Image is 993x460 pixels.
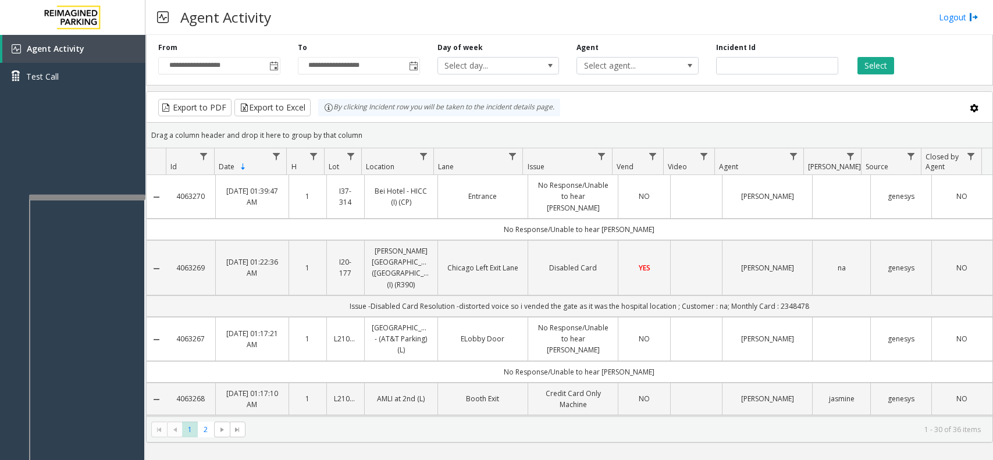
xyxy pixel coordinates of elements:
a: 1 [296,191,319,202]
span: Lot [329,162,339,172]
a: Date Filter Menu [268,148,284,164]
a: Disabled Card [535,262,611,273]
a: H Filter Menu [305,148,321,164]
span: NO [956,263,967,273]
span: Go to the last page [230,422,245,438]
a: [PERSON_NAME][GEOGRAPHIC_DATA] ([GEOGRAPHIC_DATA]) (I) (R390) [372,245,430,290]
span: Page 2 [198,422,213,437]
a: Location Filter Menu [415,148,431,164]
span: Go to the last page [233,425,242,434]
label: To [298,42,307,53]
a: na [820,262,863,273]
a: Lot Filter Menu [343,148,359,164]
span: Location [366,162,394,172]
span: Toggle popup [407,58,419,74]
img: logout [969,11,978,23]
a: jasmine [820,393,863,404]
span: Sortable [239,162,248,172]
span: Source [866,162,888,172]
span: NO [956,394,967,404]
span: Test Call [26,70,59,83]
a: 4063268 [173,393,208,404]
a: NO [625,191,663,202]
a: Lane Filter Menu [504,148,520,164]
a: Credit Card Only Machine [535,388,611,410]
label: From [158,42,177,53]
td: No Response/Unable to hear [PERSON_NAME] [166,361,992,383]
span: YES [639,263,650,273]
h3: Agent Activity [175,3,277,31]
a: I20-177 [334,256,357,279]
span: Select day... [438,58,535,74]
a: Entrance [445,191,521,202]
span: Agent Activity [27,43,84,54]
img: infoIcon.svg [324,103,333,112]
span: NO [639,191,650,201]
span: NO [956,191,967,201]
a: genesys [878,262,924,273]
a: NO [939,393,985,404]
a: 4063270 [173,191,208,202]
td: No Response/Unable to hear [PERSON_NAME] [166,219,992,240]
span: Closed by Agent [926,152,959,172]
div: By clicking Incident row you will be taken to the incident details page. [318,99,560,116]
a: Chicago Left Exit Lane [445,262,521,273]
span: NO [956,334,967,344]
a: 4063267 [173,333,208,344]
a: genesys [878,333,924,344]
a: [PERSON_NAME] [729,333,805,344]
span: Issue [528,162,544,172]
td: Issue - cx have only apple pay Resolution - Took the details and vended the gate. as 1 time court... [166,415,992,437]
span: Agent [719,162,738,172]
a: NO [939,262,985,273]
label: Incident Id [716,42,756,53]
a: Bei Hotel - HICC (I) (CP) [372,186,430,208]
a: YES [625,262,663,273]
a: [DATE] 01:22:36 AM [223,256,282,279]
span: Select agent... [577,58,674,74]
span: Vend [617,162,633,172]
button: Select [857,57,894,74]
a: Agent Filter Menu [785,148,801,164]
span: Id [170,162,177,172]
a: I37-314 [334,186,357,208]
button: Export to PDF [158,99,232,116]
a: ELobby Door [445,333,521,344]
a: No Response/Unable to hear [PERSON_NAME] [535,180,611,213]
a: Collapse Details [147,264,166,273]
a: 1 [296,262,319,273]
a: No Response/Unable to hear [PERSON_NAME] [535,322,611,356]
a: [PERSON_NAME] [729,191,805,202]
button: Export to Excel [234,99,311,116]
a: 4063269 [173,262,208,273]
span: Go to the next page [214,422,230,438]
a: Collapse Details [147,335,166,344]
a: NO [939,333,985,344]
a: Logout [939,11,978,23]
div: Data table [147,148,992,416]
img: pageIcon [157,3,169,31]
a: Id Filter Menu [196,148,212,164]
a: Source Filter Menu [903,148,919,164]
a: 1 [296,393,319,404]
a: [DATE] 01:17:10 AM [223,388,282,410]
a: AMLI at 2nd (L) [372,393,430,404]
a: genesys [878,191,924,202]
div: Drag a column header and drop it here to group by that column [147,125,992,145]
a: Agent Activity [2,35,145,63]
label: Agent [576,42,599,53]
a: Collapse Details [147,395,166,404]
span: NO [639,394,650,404]
kendo-pager-info: 1 - 30 of 36 items [252,425,981,434]
a: L21003700 [334,333,357,344]
a: [PERSON_NAME] [729,262,805,273]
span: H [291,162,297,172]
span: Toggle popup [267,58,280,74]
a: Booth Exit [445,393,521,404]
a: NO [625,333,663,344]
a: 1 [296,333,319,344]
a: Issue Filter Menu [594,148,610,164]
img: 'icon' [12,44,21,54]
a: [DATE] 01:17:21 AM [223,328,282,350]
a: [DATE] 01:39:47 AM [223,186,282,208]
